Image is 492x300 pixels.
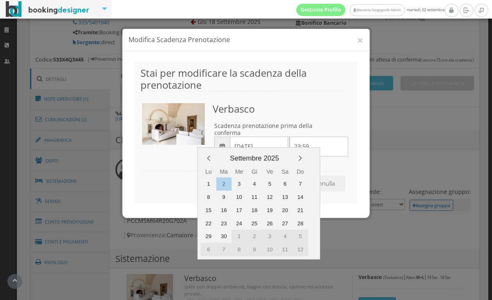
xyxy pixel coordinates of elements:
[216,191,231,204] div: Martedì, Settembre 9
[277,217,293,230] div: 27
[262,230,277,243] div: 3
[277,230,293,243] div: 4
[277,177,293,191] div: Sabato, Settembre 6
[293,204,308,217] div: 21
[262,166,277,177] div: Venerdì
[216,204,231,217] div: 16
[262,177,277,191] div: 5
[293,243,308,256] div: Domenica, Ottobre 12
[293,166,308,177] div: Domenica
[246,191,262,204] div: 11
[293,177,308,191] div: 7
[277,191,293,204] div: Sabato, Settembre 13
[231,230,246,243] div: 1
[246,243,262,256] div: 9
[277,243,293,256] div: 11
[246,230,262,243] div: Giovedì, Ottobre 2
[216,217,231,230] div: 23
[277,166,293,177] div: Sabato
[231,166,246,177] div: Mercoledì
[216,243,231,256] div: 7
[277,177,293,191] div: 6
[201,204,216,217] div: 15
[201,230,216,243] div: 29
[231,243,246,256] div: 8
[201,166,216,177] div: Lunedì
[201,243,216,256] div: Lunedì, Ottobre 6
[231,177,246,191] div: Mercoledì, Settembre 3
[231,191,246,204] div: 10
[216,243,231,256] div: Martedì, Ottobre 7
[293,204,308,217] div: Domenica, Settembre 21
[231,230,246,243] div: Mercoledì, Ottobre 1
[262,217,277,230] div: Venerdì, Settembre 26
[231,177,246,191] div: 3
[246,217,262,230] div: Giovedì, Settembre 25
[216,230,231,243] div: 30
[262,204,277,217] div: Venerdì, Settembre 19
[277,217,293,230] div: Sabato, Settembre 27
[277,230,293,243] div: Sabato, Ottobre 4
[216,204,231,217] div: Martedì, Settembre 16
[293,217,308,230] div: Domenica, Settembre 28
[246,166,262,177] div: Giovedì
[231,217,246,230] div: Mercoledì, Settembre 24
[293,191,308,204] div: 14
[216,217,231,230] div: Martedì, Settembre 23
[201,204,216,217] div: Lunedì, Settembre 15
[246,177,262,191] div: 4
[246,217,262,230] div: 25
[201,217,216,230] div: Lunedì, Settembre 22
[216,177,231,191] div: 2
[277,204,293,217] div: 20
[216,177,231,191] div: Oggi, Martedì, Settembre 2
[216,191,231,204] div: 9
[231,217,246,230] div: 24
[293,191,308,204] div: Domenica, Settembre 14
[246,177,262,191] div: Giovedì, Settembre 4
[231,243,246,256] div: Mercoledì, Ottobre 8
[216,230,231,243] div: Martedì, Settembre 30
[262,243,277,256] div: 10
[262,204,277,217] div: 19
[231,204,246,217] div: Mercoledì, Settembre 17
[277,204,293,217] div: Sabato, Settembre 20
[293,243,308,256] div: 12
[262,191,277,204] div: 12
[201,191,216,204] div: Lunedì, Settembre 8
[262,177,277,191] div: Venerdì, Settembre 5
[201,217,216,230] div: 22
[216,166,231,177] div: Martedì
[277,243,293,256] div: Sabato, Ottobre 11
[246,204,262,217] div: 18
[231,191,246,204] div: Mercoledì, Settembre 10
[246,191,262,204] div: Giovedì, Settembre 11
[262,230,277,243] div: Venerdì, Ottobre 3
[246,243,262,256] div: Giovedì, Ottobre 9
[246,204,262,217] div: Giovedì, Settembre 18
[293,230,308,243] div: 5
[201,243,216,256] div: 6
[262,243,277,256] div: Venerdì, Ottobre 10
[291,149,309,168] div: Next Month
[201,177,216,191] div: 1
[231,204,246,217] div: 17
[199,149,218,168] div: Previous Month
[262,217,277,230] div: 26
[246,230,262,243] div: 2
[216,151,293,166] div: Settembre 2025
[262,191,277,204] div: Venerdì, Settembre 12
[201,191,216,204] div: 8
[201,230,216,243] div: Lunedì, Settembre 29
[201,177,216,191] div: Lunedì, Settembre 1
[277,191,293,204] div: 13
[293,230,308,243] div: Domenica, Ottobre 5
[293,177,308,191] div: Domenica, Settembre 7
[293,217,308,230] div: 28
